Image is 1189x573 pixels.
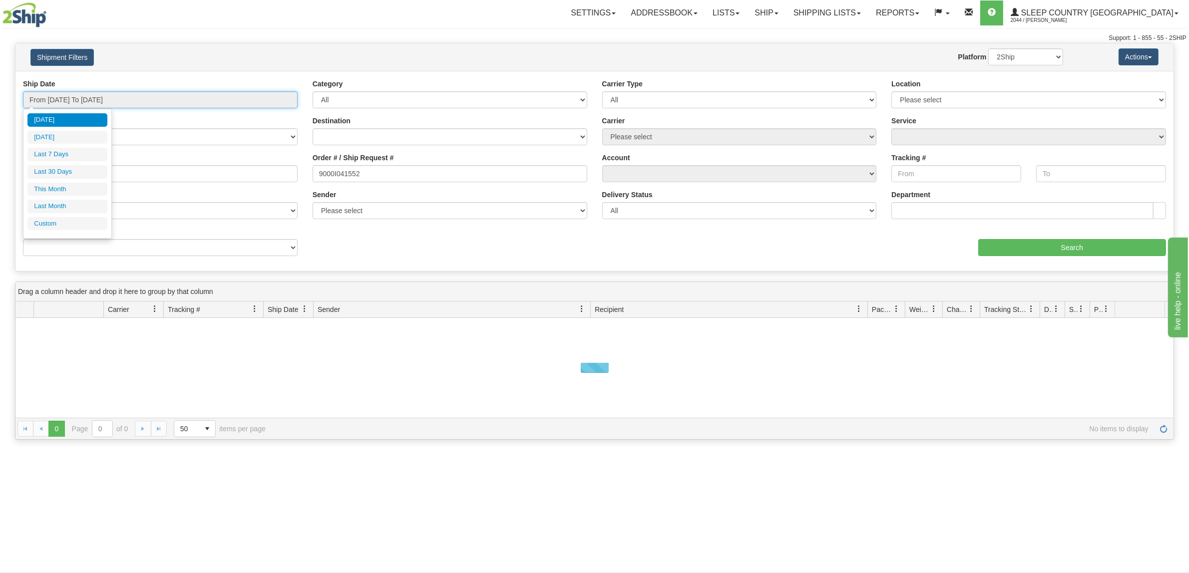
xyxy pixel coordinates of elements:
[180,424,193,434] span: 50
[27,165,107,179] li: Last 30 Days
[705,0,747,25] a: Lists
[268,304,298,314] span: Ship Date
[595,304,624,314] span: Recipient
[280,425,1149,433] span: No items to display
[1003,0,1186,25] a: Sleep Country [GEOGRAPHIC_DATA] 2044 / [PERSON_NAME]
[947,304,968,314] span: Charge
[1044,304,1053,314] span: Delivery Status
[72,420,128,437] span: Page of 0
[313,153,394,163] label: Order # / Ship Request #
[958,52,987,62] label: Platform
[850,300,867,317] a: Recipient filter column settings
[174,420,266,437] span: items per page
[1011,15,1086,25] span: 2044 / [PERSON_NAME]
[891,116,916,126] label: Service
[23,79,55,89] label: Ship Date
[1094,304,1103,314] span: Pickup Status
[146,300,163,317] a: Carrier filter column settings
[872,304,893,314] span: Packages
[623,0,705,25] a: Addressbook
[602,79,643,89] label: Carrier Type
[1073,300,1090,317] a: Shipment Issues filter column settings
[602,116,625,126] label: Carrier
[296,300,313,317] a: Ship Date filter column settings
[925,300,942,317] a: Weight filter column settings
[747,0,786,25] a: Ship
[313,116,351,126] label: Destination
[313,79,343,89] label: Category
[891,153,926,163] label: Tracking #
[27,217,107,231] li: Custom
[15,282,1174,301] div: grid grouping header
[1019,8,1174,17] span: Sleep Country [GEOGRAPHIC_DATA]
[786,0,868,25] a: Shipping lists
[2,2,46,27] img: logo2044.jpg
[984,304,1028,314] span: Tracking Status
[891,165,1021,182] input: From
[1048,300,1065,317] a: Delivery Status filter column settings
[573,300,590,317] a: Sender filter column settings
[963,300,980,317] a: Charge filter column settings
[199,421,215,437] span: select
[1156,421,1172,437] a: Refresh
[318,304,340,314] span: Sender
[30,49,94,66] button: Shipment Filters
[978,239,1167,256] input: Search
[2,34,1187,42] div: Support: 1 - 855 - 55 - 2SHIP
[48,421,64,437] span: Page 0
[1166,236,1188,337] iframe: chat widget
[888,300,905,317] a: Packages filter column settings
[168,304,200,314] span: Tracking #
[1069,304,1078,314] span: Shipment Issues
[602,153,630,163] label: Account
[868,0,927,25] a: Reports
[909,304,930,314] span: Weight
[1098,300,1115,317] a: Pickup Status filter column settings
[313,190,336,200] label: Sender
[7,6,92,18] div: live help - online
[108,304,129,314] span: Carrier
[1036,165,1166,182] input: To
[602,190,653,200] label: Delivery Status
[27,131,107,144] li: [DATE]
[563,0,623,25] a: Settings
[27,113,107,127] li: [DATE]
[891,79,920,89] label: Location
[27,183,107,196] li: This Month
[1023,300,1040,317] a: Tracking Status filter column settings
[27,200,107,213] li: Last Month
[174,420,216,437] span: Page sizes drop down
[891,190,930,200] label: Department
[246,300,263,317] a: Tracking # filter column settings
[27,148,107,161] li: Last 7 Days
[1119,48,1159,65] button: Actions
